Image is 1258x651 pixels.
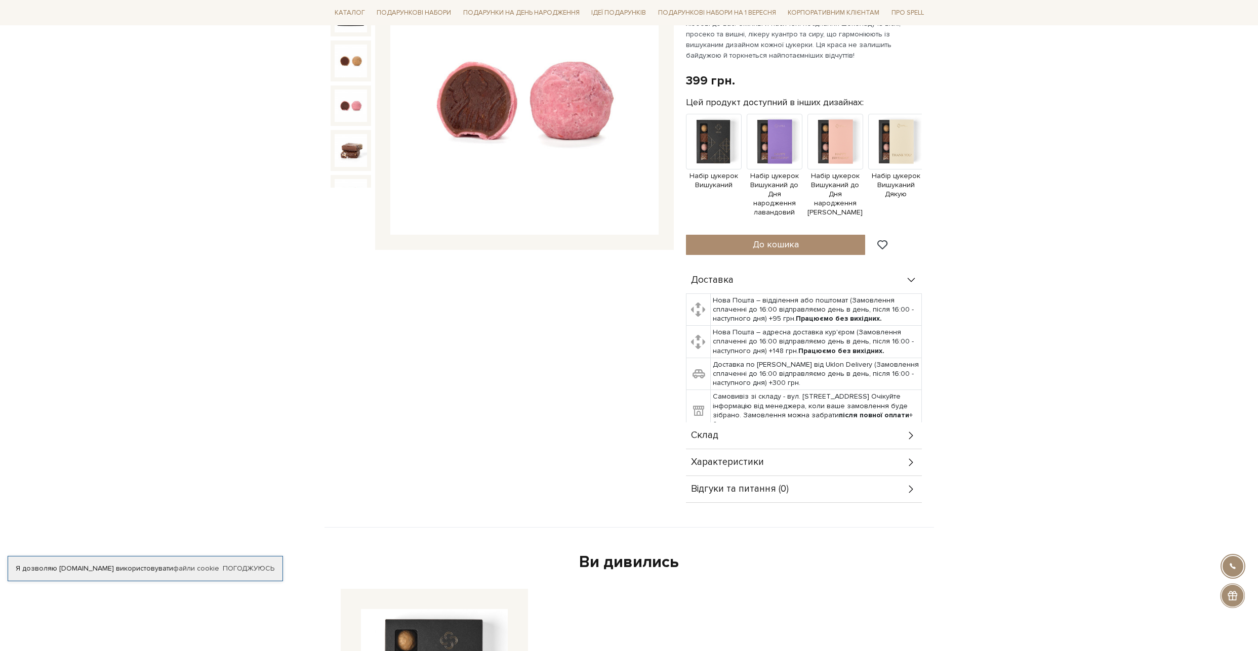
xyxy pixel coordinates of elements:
[868,171,924,199] span: Набір цукерок Вишуканий Дякую
[691,458,764,467] span: Характеристики
[691,485,789,494] span: Відгуки та питання (0)
[373,5,455,21] a: Подарункові набори
[654,4,780,21] a: Подарункові набори на 1 Вересня
[807,137,863,218] a: Набір цукерок Вишуканий до Дня народження [PERSON_NAME]
[335,45,367,77] img: Набір цукерок Вишуканий Love
[711,326,922,358] td: Нова Пошта – адресна доставка кур'єром (Замовлення сплаченні до 16:00 відправляємо день в день, п...
[784,4,883,21] a: Корпоративним клієнтам
[747,171,802,218] span: Набір цукерок Вишуканий до Дня народження лавандовий
[711,293,922,326] td: Нова Пошта – відділення або поштомат (Замовлення сплаченні до 16:00 відправляємо день в день, піс...
[691,276,734,285] span: Доставка
[868,114,924,169] img: Продукт
[686,73,735,89] div: 399 грн.
[807,114,863,169] img: Продукт
[747,137,802,218] a: Набір цукерок Вишуканий до Дня народження лавандовий
[459,5,584,21] a: Подарунки на День народження
[747,114,802,169] img: Продукт
[798,346,884,355] b: Працюємо без вихідних.
[711,358,922,390] td: Доставка по [PERSON_NAME] від Uklon Delivery (Замовлення сплаченні до 16:00 відправляємо день в д...
[335,90,367,122] img: Набір цукерок Вишуканий Love
[587,5,650,21] a: Ідеї подарунків
[691,431,718,440] span: Склад
[753,239,799,250] span: До кошика
[796,314,882,323] b: Працюємо без вихідних.
[711,390,922,431] td: Самовивіз зі складу - вул. [STREET_ADDRESS] Очікуйте інформацію від менеджера, коли ваше замовлен...
[337,552,922,573] div: Ви дивились
[807,171,863,218] span: Набір цукерок Вишуканий до Дня народження [PERSON_NAME]
[331,5,369,21] a: Каталог
[686,97,864,108] label: Цей продукт доступний в інших дизайнах:
[839,411,909,419] b: після повної оплати
[868,137,924,199] a: Набір цукерок Вишуканий Дякую
[335,134,367,166] img: Набір цукерок Вишуканий Love
[8,564,282,573] div: Я дозволяю [DOMAIN_NAME] використовувати
[173,564,219,573] a: файли cookie
[686,137,742,190] a: Набір цукерок Вишуканий
[686,235,866,255] button: До кошика
[335,179,367,211] img: Набір цукерок Вишуканий Love
[223,564,274,573] a: Погоджуюсь
[686,114,742,169] img: Продукт
[686,171,742,190] span: Набір цукерок Вишуканий
[887,5,928,21] a: Про Spell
